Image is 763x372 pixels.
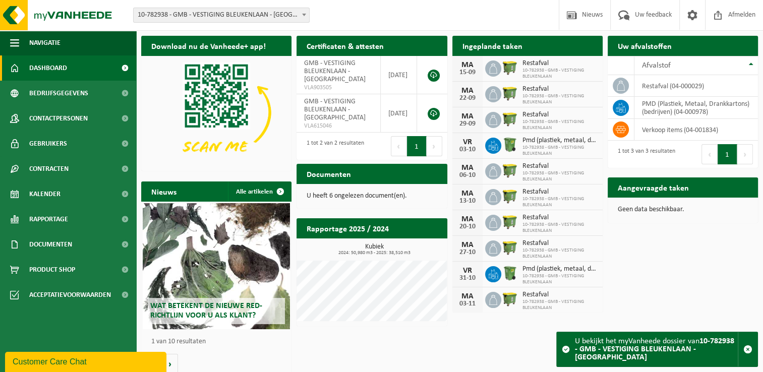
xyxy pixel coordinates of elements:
span: 10-782938 - GMB - VESTIGING BLEUKENLAAN [522,196,598,208]
div: 06-10 [457,172,478,179]
div: MA [457,164,478,172]
span: 10-782938 - GMB - VESTIGING BLEUKENLAAN [522,222,598,234]
img: WB-1100-HPE-GN-50 [501,239,518,256]
td: verkoop items (04-001834) [634,119,758,141]
span: Restafval [522,111,598,119]
h2: Documenten [297,164,361,183]
h2: Nieuws [141,181,187,201]
h2: Certificaten & attesten [297,36,394,55]
span: Dashboard [29,55,67,81]
p: Geen data beschikbaar. [618,206,748,213]
span: 10-782938 - GMB - VESTIGING BLEUKENLAAN - TURNHOUT [134,8,309,22]
h2: Uw afvalstoffen [608,36,682,55]
button: Next [737,144,753,164]
img: WB-1100-HPE-GN-50 [501,188,518,205]
span: 10-782938 - GMB - VESTIGING BLEUKENLAAN [522,273,598,285]
button: 1 [718,144,737,164]
div: MA [457,61,478,69]
iframe: chat widget [5,350,168,372]
img: WB-1100-HPE-GN-50 [501,290,518,307]
div: U bekijkt het myVanheede dossier van [575,332,738,366]
button: Next [427,136,442,156]
td: PMD (Plastiek, Metaal, Drankkartons) (bedrijven) (04-000978) [634,97,758,119]
button: 1 [407,136,427,156]
div: 31-10 [457,275,478,282]
div: MA [457,190,478,198]
img: WB-1100-HPE-GN-50 [501,162,518,179]
span: VLA903505 [304,84,372,92]
span: Kalender [29,181,61,207]
h2: Ingeplande taken [452,36,533,55]
span: GMB - VESTIGING BLEUKENLAAN - [GEOGRAPHIC_DATA] [304,59,366,83]
a: Alle artikelen [228,181,290,202]
div: 20-10 [457,223,478,230]
div: 1 tot 3 van 3 resultaten [613,143,675,165]
h2: Rapportage 2025 / 2024 [297,218,399,238]
span: Navigatie [29,30,61,55]
h2: Aangevraagde taken [608,177,699,197]
span: 10-782938 - GMB - VESTIGING BLEUKENLAAN [522,93,598,105]
span: Rapportage [29,207,68,232]
span: Documenten [29,232,72,257]
span: 10-782938 - GMB - VESTIGING BLEUKENLAAN [522,170,598,182]
div: 1 tot 2 van 2 resultaten [302,135,364,157]
div: MA [457,87,478,95]
span: VLA615046 [304,122,372,130]
img: WB-0370-HPE-GN-50 [501,265,518,282]
div: 22-09 [457,95,478,102]
img: WB-0370-HPE-GN-50 [501,136,518,153]
span: Acceptatievoorwaarden [29,282,111,307]
div: 03-10 [457,146,478,153]
td: [DATE] [381,94,418,133]
span: Restafval [522,59,598,68]
div: 15-09 [457,69,478,76]
img: WB-1100-HPE-GN-50 [501,85,518,102]
span: GMB - VESTIGING BLEUKENLAAN - [GEOGRAPHIC_DATA] [304,98,366,121]
span: 10-782938 - GMB - VESTIGING BLEUKENLAAN [522,145,598,157]
td: [DATE] [381,56,418,94]
span: Bedrijfsgegevens [29,81,88,106]
a: Wat betekent de nieuwe RED-richtlijn voor u als klant? [143,203,290,329]
div: 03-11 [457,300,478,307]
a: Bekijk rapportage [372,238,446,258]
div: 13-10 [457,198,478,205]
div: 29-09 [457,120,478,128]
span: Restafval [522,214,598,222]
span: Restafval [522,188,598,196]
span: Contracten [29,156,69,181]
div: VR [457,267,478,275]
span: 2024: 50,980 m3 - 2025: 38,510 m3 [302,251,447,256]
button: Previous [391,136,407,156]
div: VR [457,138,478,146]
div: MA [457,292,478,300]
span: 10-782938 - GMB - VESTIGING BLEUKENLAAN - TURNHOUT [133,8,310,23]
p: U heeft 6 ongelezen document(en). [307,193,437,200]
span: Pmd (plastiek, metaal, drankkartons) (bedrijven) [522,265,598,273]
img: WB-1100-HPE-GN-50 [501,213,518,230]
span: Product Shop [29,257,75,282]
div: 27-10 [457,249,478,256]
img: WB-1100-HPE-GN-50 [501,110,518,128]
h3: Kubiek [302,243,447,256]
div: MA [457,215,478,223]
span: Wat betekent de nieuwe RED-richtlijn voor u als klant? [150,302,262,320]
span: Gebruikers [29,131,67,156]
span: Pmd (plastiek, metaal, drankkartons) (bedrijven) [522,137,598,145]
div: MA [457,112,478,120]
div: MA [457,241,478,249]
span: Restafval [522,239,598,247]
button: Previous [701,144,718,164]
h2: Download nu de Vanheede+ app! [141,36,276,55]
span: 10-782938 - GMB - VESTIGING BLEUKENLAAN [522,299,598,311]
span: Afvalstof [642,61,671,70]
span: 10-782938 - GMB - VESTIGING BLEUKENLAAN [522,68,598,80]
td: restafval (04-000029) [634,75,758,97]
img: WB-1100-HPE-GN-50 [501,59,518,76]
p: 1 van 10 resultaten [151,338,286,345]
span: 10-782938 - GMB - VESTIGING BLEUKENLAAN [522,247,598,260]
span: Restafval [522,162,598,170]
span: Restafval [522,291,598,299]
img: Download de VHEPlus App [141,56,291,169]
span: Restafval [522,85,598,93]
